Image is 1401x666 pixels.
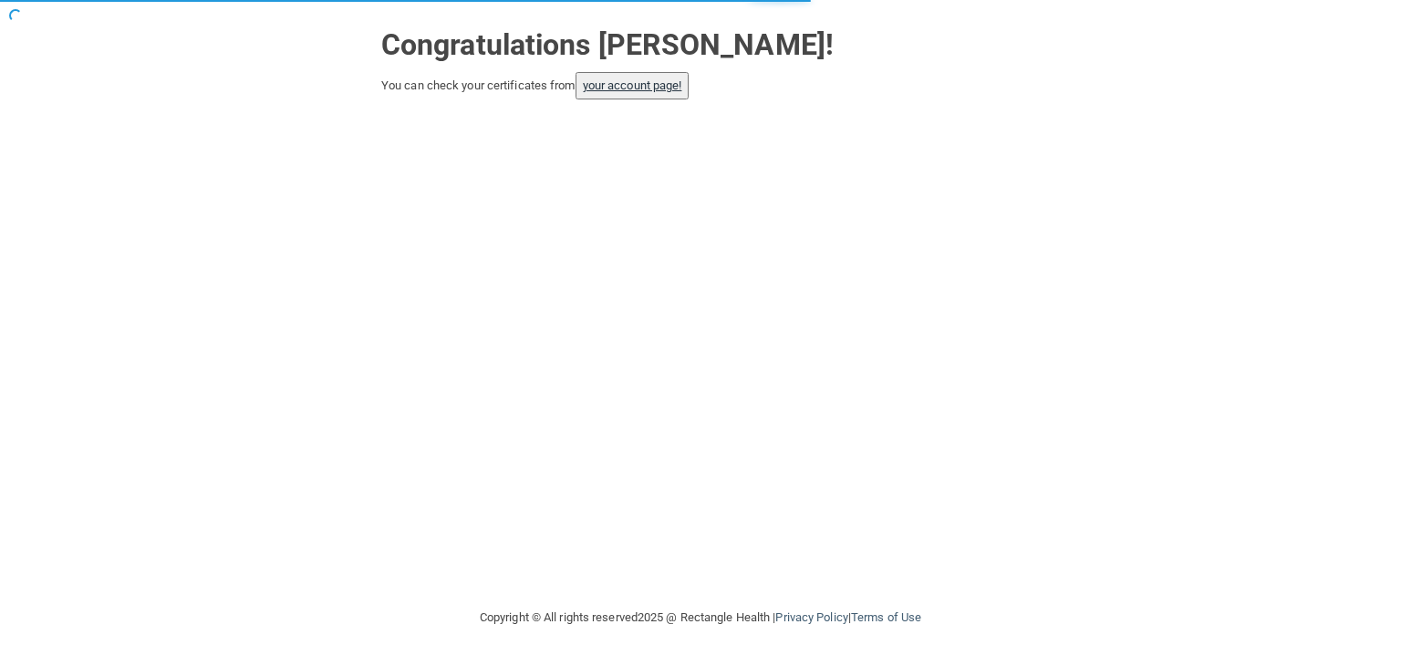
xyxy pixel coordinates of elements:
a: Privacy Policy [775,610,847,624]
a: Terms of Use [851,610,921,624]
a: your account page! [583,78,682,92]
div: Copyright © All rights reserved 2025 @ Rectangle Health | | [368,588,1033,647]
strong: Congratulations [PERSON_NAME]! [381,27,834,62]
div: You can check your certificates from [381,72,1020,99]
button: your account page! [576,72,690,99]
